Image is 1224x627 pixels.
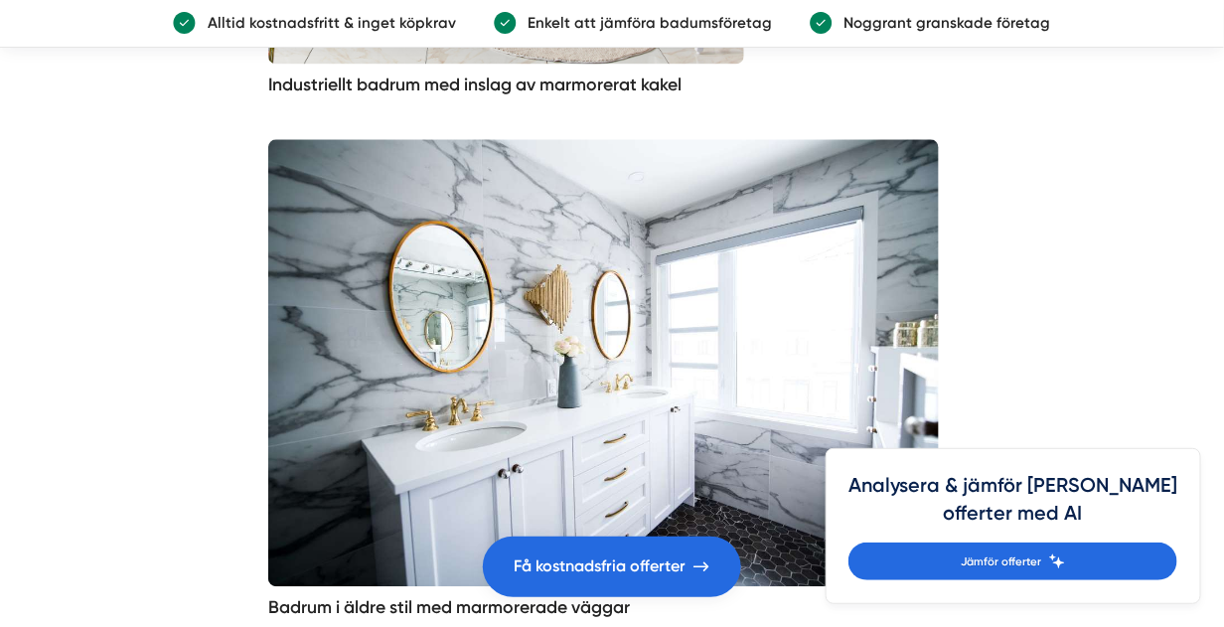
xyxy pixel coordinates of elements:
p: Noggrant granskade företag [833,11,1050,35]
span: Jämför offerter [961,552,1041,570]
span: Få kostnadsfria offerter [515,553,687,579]
p: Enkelt att jämföra badumsföretag [517,11,772,35]
p: Alltid kostnadsfritt & inget köpkrav [196,11,455,35]
img: Badrum i gammal stil med marmor [268,139,939,586]
a: Få kostnadsfria offerter [483,537,741,597]
h4: Analysera & jämför [PERSON_NAME] offerter med AI [848,472,1177,543]
p: Industriellt badrum med inslag av marmorerat kakel [268,71,956,98]
p: Badrum i äldre stil med marmorerade väggar [268,593,956,621]
a: Jämför offerter [848,543,1177,580]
